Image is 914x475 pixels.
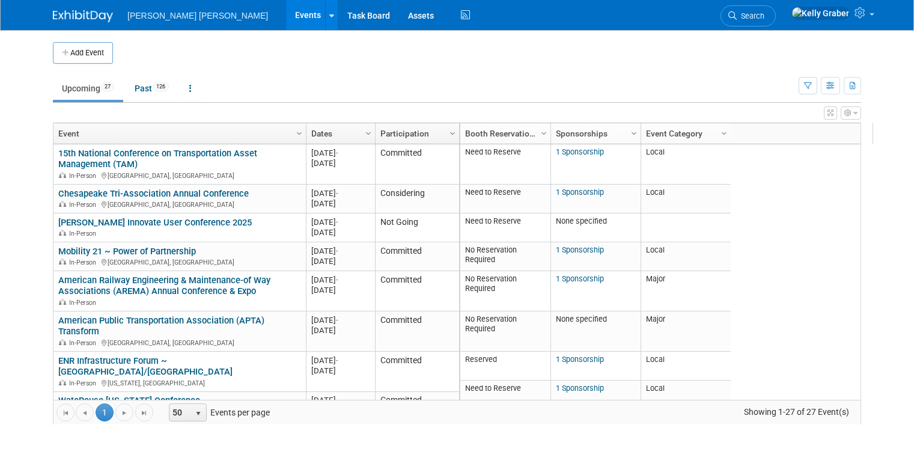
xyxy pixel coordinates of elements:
img: In-Person Event [59,172,66,178]
a: Column Settings [628,123,641,141]
a: American Public Transportation Association (APTA) Transform [58,315,264,337]
img: In-Person Event [59,339,66,345]
td: Major [641,271,731,311]
a: 1 Sponsorship [556,245,604,254]
span: Column Settings [539,129,549,138]
div: [DATE] [311,366,370,376]
td: Local [641,381,731,409]
div: [DATE] [311,198,370,209]
span: 27 [101,82,114,91]
td: Committed [375,311,459,352]
span: Go to the next page [120,408,129,418]
span: 126 [153,82,169,91]
a: WateReuse [US_STATE] Conference [58,395,200,406]
a: Go to the last page [135,403,153,421]
span: None specified [556,216,607,225]
span: In-Person [69,379,100,387]
td: Committed [375,392,459,421]
div: [GEOGRAPHIC_DATA], [GEOGRAPHIC_DATA] [58,337,300,348]
a: Participation [380,123,451,144]
img: In-Person Event [59,379,66,385]
a: Search [721,5,776,26]
div: [GEOGRAPHIC_DATA], [GEOGRAPHIC_DATA] [58,257,300,267]
a: Mobility 21 ~ Power of Partnership [58,246,196,257]
span: Go to the last page [139,408,149,418]
img: In-Person Event [59,230,66,236]
a: Go to the previous page [76,403,94,421]
td: Reserved [460,352,550,381]
span: Go to the first page [61,408,70,418]
span: Showing 1-27 of 27 Event(s) [733,403,861,420]
td: Need to Reserve [460,213,550,242]
img: In-Person Event [59,299,66,305]
td: Need to Reserve [460,381,550,409]
span: Search [737,11,764,20]
td: Need to Reserve [460,185,550,213]
span: Column Settings [448,129,457,138]
span: In-Person [69,201,100,209]
span: Column Settings [364,129,373,138]
span: In-Person [69,299,100,307]
div: [DATE] [311,158,370,168]
div: [DATE] [311,325,370,336]
a: Dates [311,123,367,144]
span: 50 [169,404,190,421]
a: 1 Sponsorship [556,355,604,364]
div: [DATE] [311,285,370,295]
span: - [336,247,338,256]
div: [DATE] [311,217,370,227]
a: Column Settings [362,123,376,141]
div: [DATE] [311,256,370,266]
span: select [193,409,203,418]
td: Need to Reserve [460,144,550,185]
a: [PERSON_NAME] Innovate User Conference 2025 [58,217,252,228]
td: Local [641,352,731,381]
span: - [336,189,338,198]
td: Local [641,144,731,185]
div: [GEOGRAPHIC_DATA], [GEOGRAPHIC_DATA] [58,170,300,180]
img: In-Person Event [59,201,66,207]
button: Add Event [53,42,113,64]
a: Column Settings [446,123,460,141]
span: In-Person [69,230,100,237]
a: American Railway Engineering & Maintenance-of Way Associations (AREMA) Annual Conference & Expo [58,275,270,297]
td: Local [641,185,731,213]
a: Past126 [126,77,178,100]
a: Go to the next page [115,403,133,421]
div: [GEOGRAPHIC_DATA], [GEOGRAPHIC_DATA] [58,199,300,209]
td: Committed [375,352,459,392]
div: [DATE] [311,355,370,366]
a: Column Settings [293,123,306,141]
div: [DATE] [311,188,370,198]
td: Major [641,311,731,352]
span: [PERSON_NAME] [PERSON_NAME] [127,11,268,20]
td: Committed [375,242,459,271]
div: [DATE] [311,227,370,237]
a: Booth Reservation Status [465,123,543,144]
div: [DATE] [311,315,370,325]
span: None specified [556,314,607,323]
span: - [336,356,338,365]
a: Chesapeake Tri-Association Annual Conference [58,188,249,199]
a: Event Category [646,123,723,144]
span: 1 [96,403,114,421]
a: 1 Sponsorship [556,147,604,156]
a: 1 Sponsorship [556,188,604,197]
td: Considering [375,185,459,213]
td: Not Going [375,213,459,242]
a: ENR Infrastructure Forum ~ [GEOGRAPHIC_DATA]/[GEOGRAPHIC_DATA] [58,355,233,378]
span: In-Person [69,172,100,180]
a: 1 Sponsorship [556,384,604,393]
img: In-Person Event [59,259,66,265]
a: Event [58,123,298,144]
span: In-Person [69,259,100,266]
span: - [336,316,338,325]
div: [DATE] [311,395,370,405]
div: [DATE] [311,275,370,285]
span: Go to the previous page [80,408,90,418]
span: - [336,275,338,284]
td: Local [641,242,731,271]
span: - [336,396,338,405]
a: Sponsorships [556,123,633,144]
a: 1 Sponsorship [556,274,604,283]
